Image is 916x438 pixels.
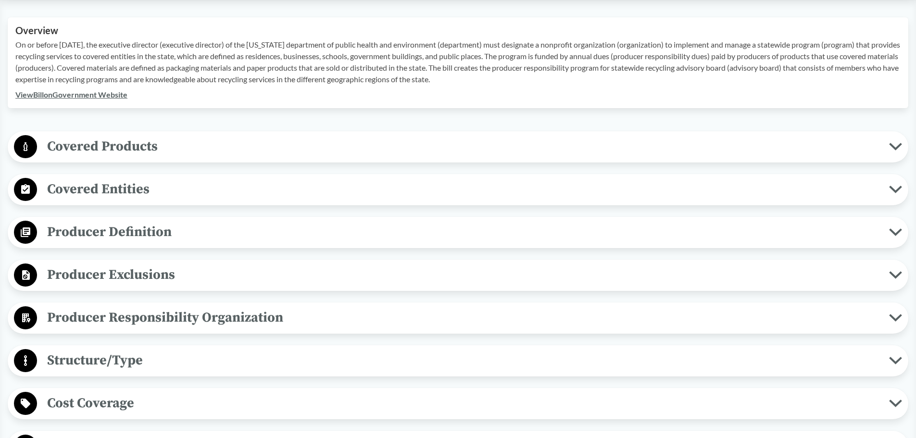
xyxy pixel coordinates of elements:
[37,264,889,286] span: Producer Exclusions
[15,25,901,36] h2: Overview
[11,135,905,159] button: Covered Products
[37,136,889,157] span: Covered Products
[11,306,905,330] button: Producer Responsibility Organization
[11,263,905,288] button: Producer Exclusions
[37,392,889,414] span: Cost Coverage
[11,177,905,202] button: Covered Entities
[37,178,889,200] span: Covered Entities
[37,307,889,328] span: Producer Responsibility Organization
[11,349,905,373] button: Structure/Type
[37,221,889,243] span: Producer Definition
[11,220,905,245] button: Producer Definition
[37,350,889,371] span: Structure/Type
[11,391,905,416] button: Cost Coverage
[15,39,901,85] p: On or before [DATE], the executive director (executive director) of the [US_STATE] department of ...
[15,90,127,99] a: ViewBillonGovernment Website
